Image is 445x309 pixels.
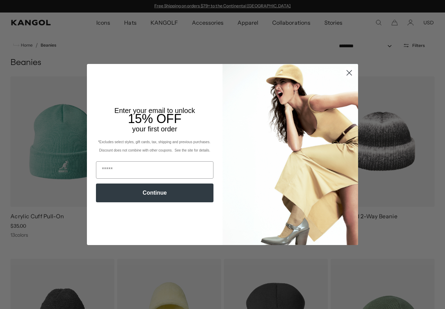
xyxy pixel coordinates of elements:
span: 15% OFF [128,112,181,126]
img: 93be19ad-e773-4382-80b9-c9d740c9197f.jpeg [222,64,358,245]
span: your first order [132,125,177,133]
span: Enter your email to unlock [114,107,195,114]
input: Email [96,161,213,179]
button: Continue [96,184,213,202]
span: *Excludes select styles, gift cards, tax, shipping and previous purchases. Discount does not comb... [98,140,211,152]
button: Close dialog [343,67,355,79]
